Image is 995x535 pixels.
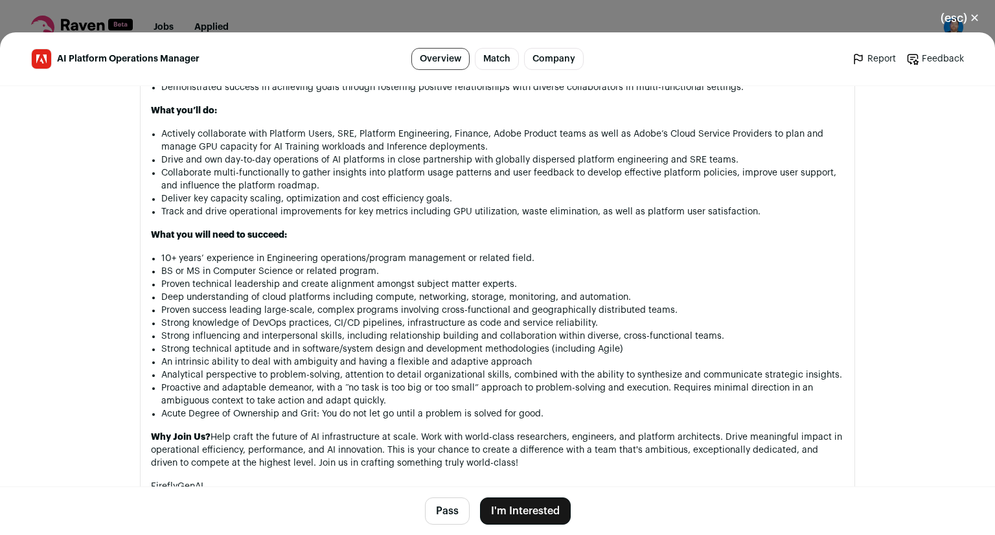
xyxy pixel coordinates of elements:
li: Collaborate multi-functionally to gather insights into platform usage patterns and user feedback ... [161,166,844,192]
li: Strong influencing and interpersonal skills, including relationship building and collaboration wi... [161,330,844,343]
img: b3e8e4f40ad9b4870e8100e29ec36937a80b081b54a44c571f272f7cd0c9bc06.jpg [32,49,51,69]
li: Acute Degree of Ownership and Grit: You do not let go until a problem is solved for good. [161,407,844,420]
button: Close modal [925,4,995,32]
strong: What you will need to succeed: [151,231,287,240]
button: Pass [425,497,470,525]
li: Drive and own day-to-day operations of AI platforms in close partnership with globally dispersed ... [161,154,844,166]
li: Proactive and adaptable demeanor, with a “no task is too big or too small” approach to problem-so... [161,381,844,407]
button: I'm Interested [480,497,571,525]
li: Analytical perspective to problem-solving, attention to detail organizational skills, combined wi... [161,369,844,381]
a: Report [852,52,896,65]
a: Feedback [906,52,964,65]
li: Deep understanding of cloud platforms including compute, networking, storage, monitoring, and aut... [161,291,844,304]
li: An intrinsic ability to deal with ambiguity and having a flexible and adaptive approach [161,356,844,369]
a: Match [475,48,519,70]
li: 10+ years’ experience in Engineering operations/program management or related field. [161,252,844,265]
li: Proven success leading large-scale, complex programs involving cross-functional and geographicall... [161,304,844,317]
li: Track and drive operational improvements for key metrics including GPU utilization, waste elimina... [161,205,844,218]
li: Proven technical leadership and create alignment amongst subject matter experts. [161,278,844,291]
li: Strong technical aptitude and in software/system design and development methodologies (including ... [161,343,844,356]
li: Deliver key capacity scaling, optimization and cost efficiency goals. [161,192,844,205]
a: Overview [411,48,470,70]
li: Strong knowledge of DevOps practices, CI/CD pipelines, infrastructure as code and service reliabi... [161,317,844,330]
strong: Why Join Us? [151,433,211,442]
span: AI Platform Operations Manager [57,52,200,65]
h1: FireflyGenAI [151,480,844,493]
a: Company [524,48,584,70]
li: Demonstrated success in achieving goals through fostering positive relationships with diverse col... [161,81,844,94]
strong: What you’ll do: [151,106,217,115]
p: Help craft the future of AI infrastructure at scale. Work with world-class researchers, engineers... [151,431,844,470]
li: BS or MS in Computer Science or related program. [161,265,844,278]
li: Actively collaborate with Platform Users, SRE, Platform Engineering, Finance, Adobe Product teams... [161,128,844,154]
